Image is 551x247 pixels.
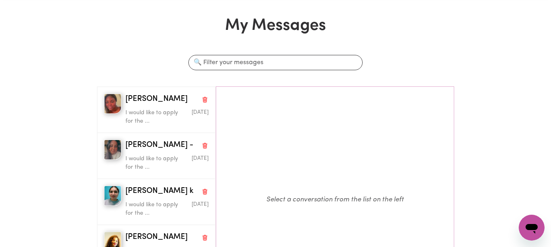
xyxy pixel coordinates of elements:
iframe: Button to launch messaging window [519,215,545,241]
button: Delete conversation [201,232,209,243]
button: Dina G[PERSON_NAME]Delete conversationI would like to apply for the ...Message sent on September ... [97,87,216,133]
h1: My Messages [97,16,455,36]
button: Delete conversation [201,94,209,105]
span: Message sent on September 0, 2025 [192,110,209,115]
img: Ramanjit k [104,186,121,206]
em: Select a conversation from the list on the left [266,196,404,203]
span: [PERSON_NAME] - [125,140,193,151]
span: Message sent on September 4, 2025 [192,156,209,161]
span: [PERSON_NAME] [125,232,188,243]
button: Ramanjit k[PERSON_NAME] kDelete conversationI would like to apply for the ...Message sent on Augu... [97,179,216,225]
p: I would like to apply for the ... [125,155,181,172]
span: [PERSON_NAME] k [125,186,194,197]
button: Delete conversation [201,186,209,197]
input: 🔍 Filter your messages [188,55,362,70]
span: Message sent on August 3, 2025 [192,202,209,207]
p: I would like to apply for the ... [125,201,181,218]
button: Delete conversation [201,140,209,151]
p: I would like to apply for the ... [125,109,181,126]
img: Arpanpreet - [104,140,121,160]
button: Arpanpreet -[PERSON_NAME] -Delete conversationI would like to apply for the ...Message sent on Se... [97,133,216,179]
span: [PERSON_NAME] [125,94,188,105]
img: Dina G [104,94,121,114]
